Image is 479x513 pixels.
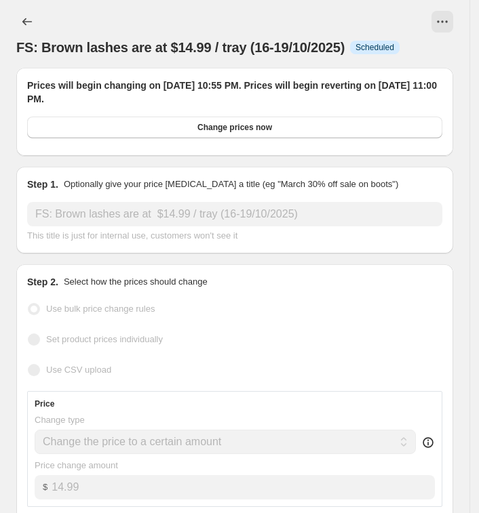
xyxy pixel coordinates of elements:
[27,275,58,289] h2: Step 2.
[27,79,442,106] h2: Prices will begin changing on [DATE] 10:55 PM. Prices will begin reverting on [DATE] 11:00 PM.
[64,178,398,191] p: Optionally give your price [MEDICAL_DATA] a title (eg "March 30% off sale on boots")
[27,230,237,241] span: This title is just for internal use, customers won't see it
[52,475,435,499] input: 80.00
[35,460,118,470] span: Price change amount
[27,117,442,138] button: Change prices now
[46,365,111,375] span: Use CSV upload
[27,202,442,226] input: 30% off holiday sale
[16,40,345,55] span: FS: Brown lashes are at $14.99 / tray (16-19/10/2025)
[46,304,155,314] span: Use bulk price change rules
[35,398,54,409] h3: Price
[64,275,208,289] p: Select how the prices should change
[421,436,435,449] div: help
[197,122,272,133] span: Change prices now
[46,334,163,344] span: Set product prices individually
[16,11,38,33] button: Price change jobs
[27,178,58,191] h2: Step 1.
[35,415,85,425] span: Change type
[43,482,47,492] span: $
[432,11,453,33] button: View actions for FS: Brown lashes are at $14.99 / tray (16-19/10/2025)
[356,42,394,53] span: Scheduled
